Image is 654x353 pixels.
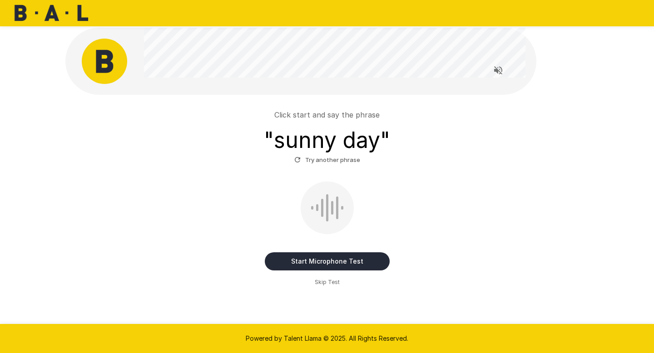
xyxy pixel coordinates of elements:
button: Start Microphone Test [265,252,390,270]
img: bal_avatar.png [82,39,127,84]
p: Click start and say the phrase [274,109,380,120]
button: Read questions aloud [489,61,507,79]
h3: " sunny day " [264,127,390,153]
button: Try another phrase [292,153,362,167]
span: Skip Test [315,278,340,287]
p: Powered by Talent Llama © 2025. All Rights Reserved. [11,334,643,343]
